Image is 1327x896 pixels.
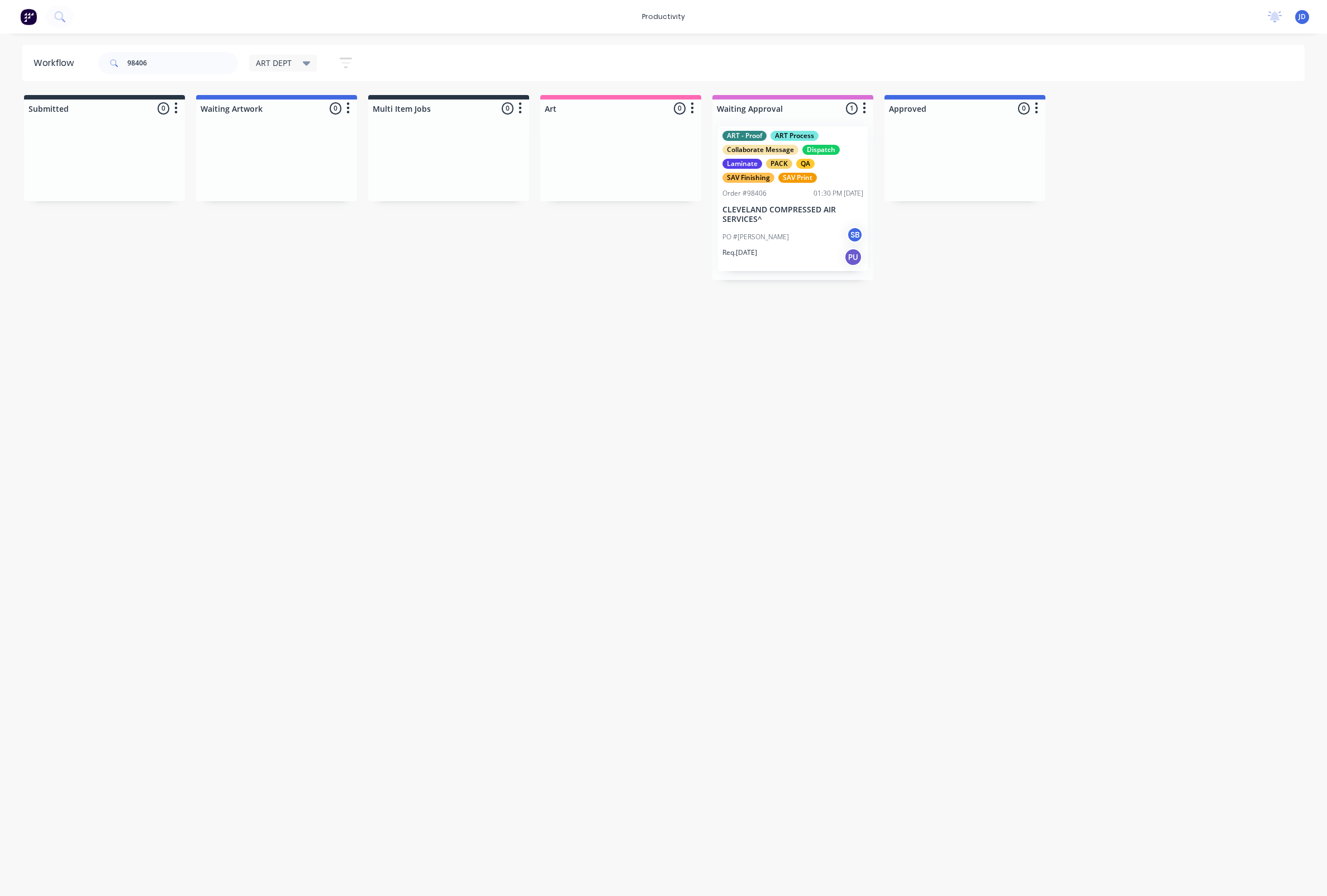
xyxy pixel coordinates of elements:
input: Search for orders... [127,52,238,74]
div: SAV Finishing [722,173,774,183]
div: Laminate [722,159,762,169]
div: PU [844,248,862,266]
div: SB [846,226,863,243]
div: ART - ProofART ProcessCollaborate MessageDispatchLaminatePACKQASAV FinishingSAV PrintOrder #98406... [718,126,868,271]
div: QA [796,159,815,169]
div: Order #98406 [722,188,767,198]
div: Dispatch [802,145,840,155]
div: PACK [766,159,792,169]
div: SAV Print [778,173,817,183]
p: Req. [DATE] [722,248,757,258]
div: Workflow [34,56,79,70]
div: ART - Proof [722,131,767,141]
div: ART Process [770,131,819,141]
div: productivity [636,8,691,25]
span: ART DEPT [256,57,292,69]
span: JD [1299,12,1306,22]
p: PO #[PERSON_NAME] [722,232,789,242]
img: Factory [20,8,37,25]
div: 01:30 PM [DATE] [814,188,863,198]
div: Collaborate Message [722,145,798,155]
p: CLEVELAND COMPRESSED AIR SERVICES^ [722,205,863,224]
